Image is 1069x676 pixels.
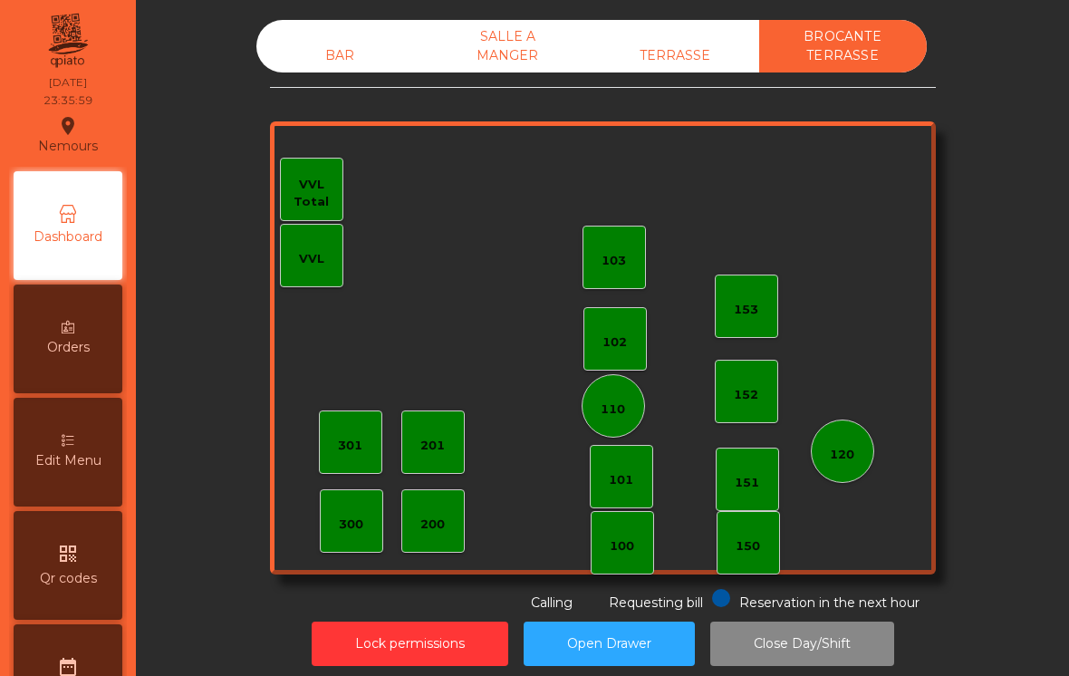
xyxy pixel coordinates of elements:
[734,301,758,319] div: 153
[420,437,445,455] div: 201
[57,115,79,137] i: location_on
[35,451,101,470] span: Edit Menu
[710,622,894,666] button: Close Day/Shift
[602,333,627,352] div: 102
[299,250,324,268] div: VVL
[40,569,97,588] span: Qr codes
[424,20,592,72] div: SALLE A MANGER
[338,437,362,455] div: 301
[49,74,87,91] div: [DATE]
[735,474,759,492] div: 151
[734,386,758,404] div: 152
[45,9,90,72] img: qpiato
[256,39,424,72] div: BAR
[34,227,102,246] span: Dashboard
[531,594,573,611] span: Calling
[38,112,98,158] div: Nemours
[601,401,625,419] div: 110
[759,20,927,72] div: BROCANTE TERRASSE
[739,594,920,611] span: Reservation in the next hour
[736,537,760,555] div: 150
[339,516,363,534] div: 300
[592,39,759,72] div: TERRASSE
[830,446,854,464] div: 120
[47,338,90,357] span: Orders
[43,92,92,109] div: 23:35:59
[609,594,703,611] span: Requesting bill
[312,622,508,666] button: Lock permissions
[57,543,79,565] i: qr_code
[420,516,445,534] div: 200
[610,537,634,555] div: 100
[602,252,626,270] div: 103
[609,471,633,489] div: 101
[281,176,342,211] div: VVL Total
[524,622,695,666] button: Open Drawer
